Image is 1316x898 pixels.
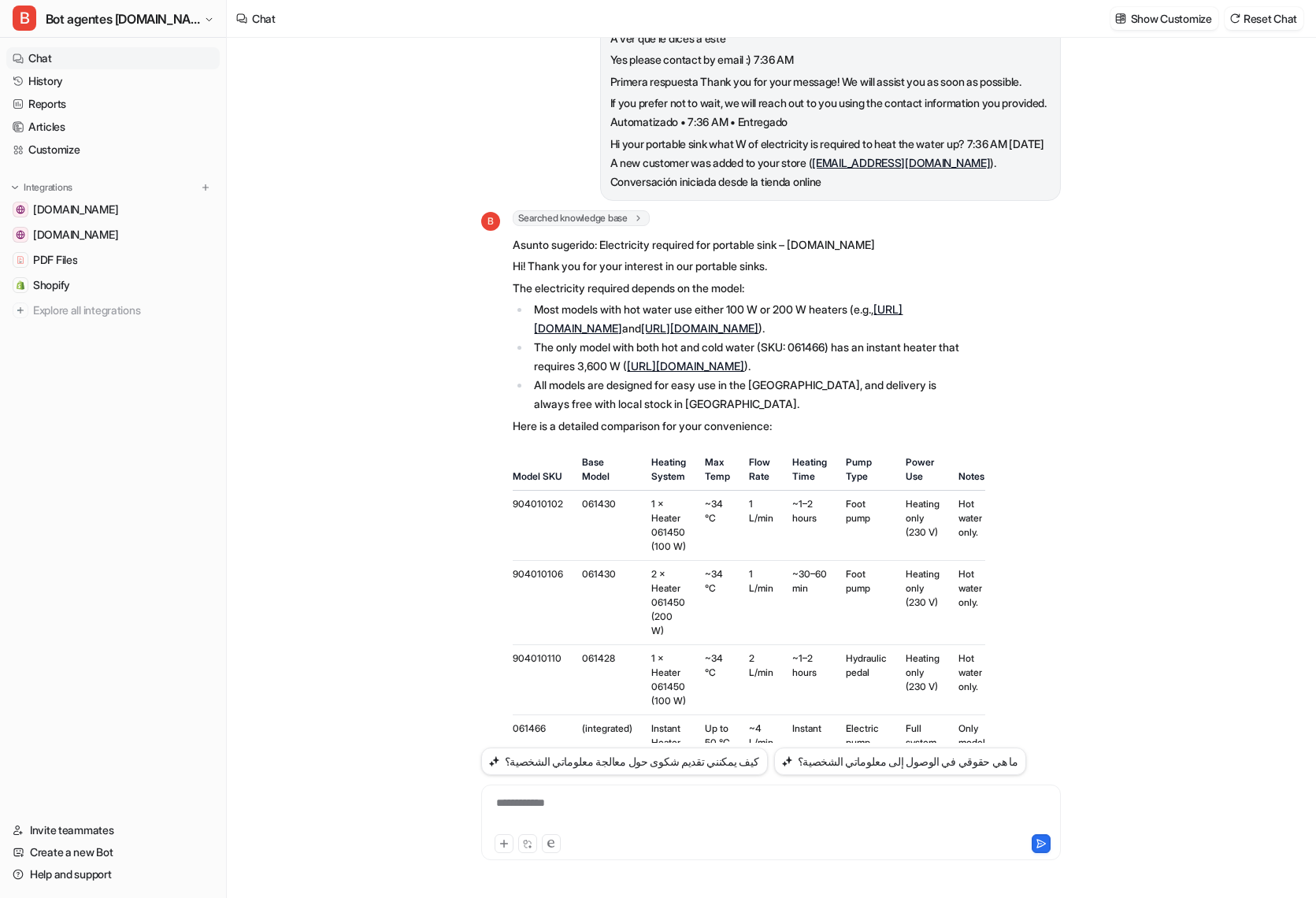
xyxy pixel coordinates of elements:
[33,227,118,243] span: [DOMAIN_NAME]
[642,560,695,644] td: 2 × Heater 061450 (200 W)
[610,72,1051,91] p: Primera respuesta Thank you for your message! We will assist you as soon as possible.
[46,8,200,30] span: Bot agentes [DOMAIN_NAME]
[513,236,973,254] p: Asunto sugerido: Electricity required for portable sink – [DOMAIN_NAME]
[695,455,740,491] th: Max Temp
[530,338,973,376] li: The only model with both hot and cold water (SKU: 061466) has an instant heater that requires 3,6...
[783,490,836,560] td: ~1–2 hours
[513,714,573,841] td: 061466
[949,714,985,841] td: Only model with both hot and cold water.
[13,6,36,31] span: B
[6,116,220,138] a: Articles
[1225,7,1303,30] button: Reset Chat
[642,714,695,841] td: Instant Heater (3600 W)
[610,135,1051,191] p: Hi your portable sink what W of electricity is required to heat the water up? 7:36 AM [DATE] A ne...
[6,299,220,321] a: Explore all integrations
[200,182,211,193] img: menu_add.svg
[33,202,118,217] span: [DOMAIN_NAME]
[16,255,25,265] img: PDF Files
[812,156,990,169] a: [EMAIL_ADDRESS][DOMAIN_NAME]
[836,560,896,644] td: Foot pump
[13,302,28,318] img: explore all integrations
[695,714,740,841] td: Up to 50 °C
[1229,13,1240,24] img: reset
[9,182,20,193] img: expand menu
[513,417,973,436] p: Here is a detailed comparison for your convenience:
[6,224,220,246] a: www.lioninox.com[DOMAIN_NAME]
[695,560,740,644] td: ~34 °C
[836,644,896,714] td: Hydraulic pedal
[481,212,500,231] span: B
[513,257,973,276] p: Hi! Thank you for your interest in our portable sinks.
[783,714,836,841] td: Instant
[1131,10,1212,27] p: Show Customize
[641,321,758,335] a: [URL][DOMAIN_NAME]
[836,490,896,560] td: Foot pump
[627,359,744,373] a: [URL][DOMAIN_NAME]
[6,841,220,863] a: Create a new Bot
[774,748,1027,775] button: ما هي حقوقي في الوصول إلى معلوماتي الشخصية؟
[33,252,77,268] span: PDF Files
[6,47,220,69] a: Chat
[6,139,220,161] a: Customize
[740,455,783,491] th: Flow Rate
[6,863,220,885] a: Help and support
[896,560,949,644] td: Heating only (230 V)
[836,714,896,841] td: Electric pump
[740,644,783,714] td: 2 L/min
[573,714,642,841] td: (integrated)
[949,490,985,560] td: Hot water only.
[6,249,220,271] a: PDF FilesPDF Files
[513,455,573,491] th: Model SKU
[513,279,973,298] p: The electricity required depends on the model:
[740,560,783,644] td: 1 L/min
[949,644,985,714] td: Hot water only.
[610,50,1051,69] p: Yes please contact by email :) 7:36 AM
[642,490,695,560] td: 1 × Heater 061450 (100 W)
[610,29,1051,48] p: A ver qué le dices a este
[896,644,949,714] td: Heating only (230 V)
[610,94,1051,132] p: If you prefer not to wait, we will reach out to you using the contact information you provided. A...
[949,560,985,644] td: Hot water only.
[16,205,25,214] img: handwashbasin.com
[33,298,213,323] span: Explore all integrations
[24,181,72,194] p: Integrations
[1115,13,1126,24] img: customize
[896,714,949,841] td: Full system (230 V)
[6,274,220,296] a: ShopifyShopify
[16,230,25,239] img: www.lioninox.com
[573,644,642,714] td: 061428
[573,490,642,560] td: 061430
[896,490,949,560] td: Heating only (230 V)
[6,180,77,195] button: Integrations
[695,490,740,560] td: ~34 °C
[6,70,220,92] a: History
[896,455,949,491] th: Power Use
[252,10,276,27] div: Chat
[695,644,740,714] td: ~34 °C
[783,560,836,644] td: ~30–60 min
[6,819,220,841] a: Invite teammates
[1110,7,1218,30] button: Show Customize
[740,714,783,841] td: ~4 L/min
[836,455,896,491] th: Pump Type
[513,644,573,714] td: 904010110
[513,560,573,644] td: 904010106
[573,560,642,644] td: 061430
[783,455,836,491] th: Heating Time
[513,210,650,226] span: Searched knowledge base
[642,644,695,714] td: 1 × Heater 061450 (100 W)
[530,300,973,338] li: Most models with hot water use either 100 W or 200 W heaters (e.g., and ).
[642,455,695,491] th: Heating System
[783,644,836,714] td: ~1–2 hours
[740,490,783,560] td: 1 L/min
[6,199,220,221] a: handwashbasin.com[DOMAIN_NAME]
[16,280,25,290] img: Shopify
[33,277,70,293] span: Shopify
[481,748,768,775] button: كيف يمكنني تقديم شكوى حول معالجة معلوماتي الشخصية؟
[949,455,985,491] th: Notes
[513,490,573,560] td: 904010102
[6,93,220,115] a: Reports
[573,455,642,491] th: Base Model
[530,376,973,414] li: All models are designed for easy use in the [GEOGRAPHIC_DATA], and delivery is always free with l...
